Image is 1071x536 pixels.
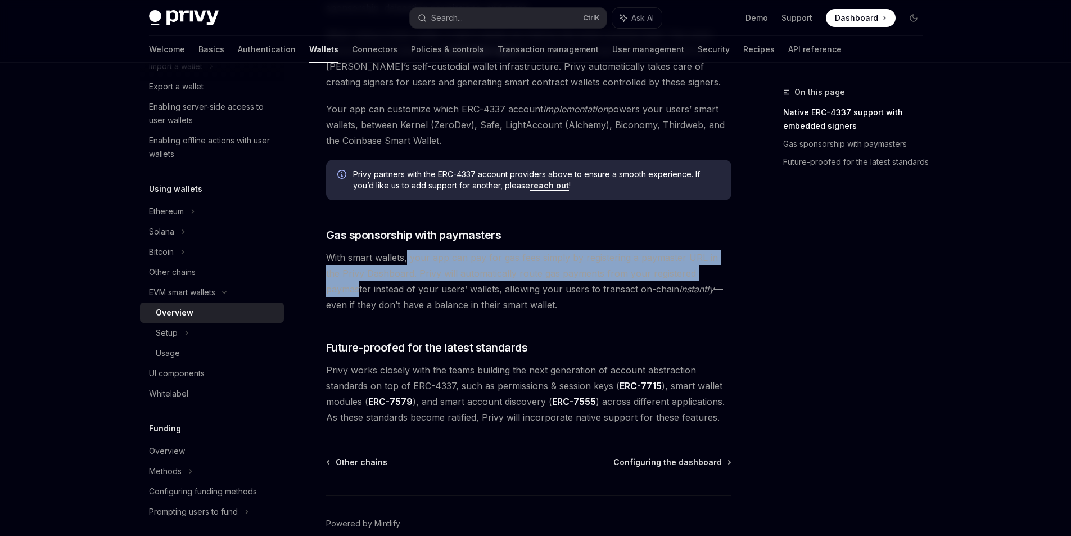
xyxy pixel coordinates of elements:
[149,134,277,161] div: Enabling offline actions with user wallets
[149,80,204,93] div: Export a wallet
[140,363,284,384] a: UI components
[326,518,400,529] a: Powered by Mintlify
[794,85,845,99] span: On this page
[149,100,277,127] div: Enabling server-side access to user wallets
[552,396,596,408] a: ERC-7555
[583,13,600,22] span: Ctrl K
[353,169,720,191] span: Privy partners with the ERC-4337 account providers above to ensure a smooth experience. If you’d ...
[149,422,181,435] h5: Funding
[309,36,338,63] a: Wallets
[149,205,184,218] div: Ethereum
[783,103,932,135] a: Native ERC-4337 support with embedded signers
[743,36,775,63] a: Recipes
[783,135,932,153] a: Gas sponsorship with paymasters
[326,362,731,425] span: Privy works closely with the teams building the next generation of account abstraction standards ...
[326,227,501,243] span: Gas sponsorship with paymasters
[826,9,896,27] a: Dashboard
[198,36,224,63] a: Basics
[431,11,463,25] div: Search...
[905,9,923,27] button: Toggle dark mode
[149,505,238,519] div: Prompting users to fund
[327,457,387,468] a: Other chains
[140,262,284,282] a: Other chains
[326,340,528,355] span: Future-proofed for the latest standards
[530,181,569,191] a: reach out
[612,36,684,63] a: User management
[613,457,722,468] span: Configuring the dashboard
[149,387,188,400] div: Whitelabel
[326,250,731,313] span: With smart wallets, your app can pay for gas fees simply by registering a paymaster URL in the Pr...
[337,170,349,181] svg: Info
[631,12,654,24] span: Ask AI
[788,36,842,63] a: API reference
[612,8,662,28] button: Ask AI
[149,485,257,498] div: Configuring funding methods
[336,457,387,468] span: Other chains
[149,444,185,458] div: Overview
[140,76,284,97] a: Export a wallet
[613,457,730,468] a: Configuring the dashboard
[156,306,193,319] div: Overview
[410,8,607,28] button: Search...CtrlK
[140,130,284,164] a: Enabling offline actions with user wallets
[149,10,219,26] img: dark logo
[149,265,196,279] div: Other chains
[140,303,284,323] a: Overview
[149,367,205,380] div: UI components
[156,326,178,340] div: Setup
[149,36,185,63] a: Welcome
[140,481,284,502] a: Configuring funding methods
[156,346,180,360] div: Usage
[238,36,296,63] a: Authentication
[783,153,932,171] a: Future-proofed for the latest standards
[149,245,174,259] div: Bitcoin
[368,396,413,408] a: ERC-7579
[411,36,484,63] a: Policies & controls
[140,97,284,130] a: Enabling server-side access to user wallets
[149,225,174,238] div: Solana
[620,380,662,392] a: ERC-7715
[498,36,599,63] a: Transaction management
[149,286,215,299] div: EVM smart wallets
[140,441,284,461] a: Overview
[352,36,397,63] a: Connectors
[140,343,284,363] a: Usage
[679,283,714,295] em: instantly
[835,12,878,24] span: Dashboard
[698,36,730,63] a: Security
[781,12,812,24] a: Support
[149,182,202,196] h5: Using wallets
[543,103,608,115] em: implementation
[149,465,182,478] div: Methods
[745,12,768,24] a: Demo
[326,101,731,148] span: Your app can customize which ERC-4337 account powers your users’ smart wallets, between Kernel (Z...
[140,384,284,404] a: Whitelabel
